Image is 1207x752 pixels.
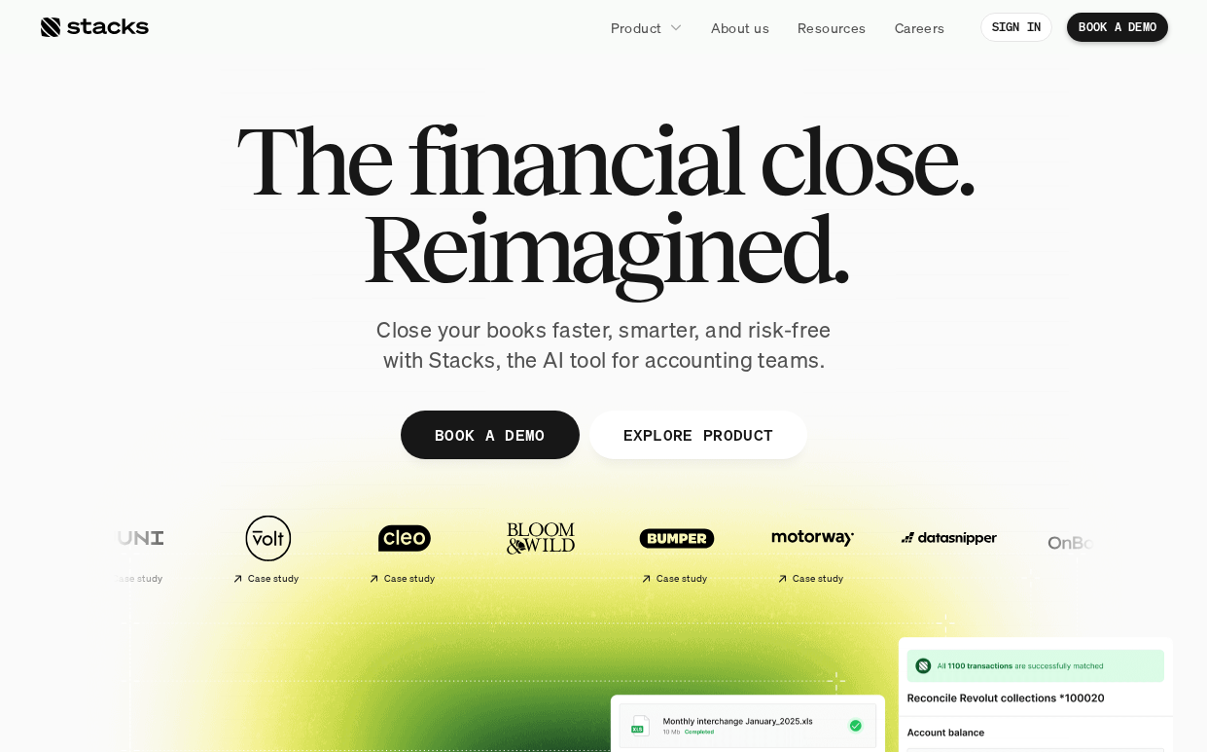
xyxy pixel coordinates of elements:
[656,573,707,585] h2: Case study
[588,411,807,459] a: EXPLORE PRODUCT
[611,18,662,38] p: Product
[1067,13,1168,42] a: BOOK A DEMO
[895,18,945,38] p: Careers
[1079,20,1156,34] p: BOOK A DEMO
[361,204,846,292] span: Reimagined.
[711,18,769,38] p: About us
[614,504,740,592] a: Case study
[205,504,332,592] a: Case study
[699,10,781,45] a: About us
[341,504,468,592] a: Case study
[622,420,773,448] p: EXPLORE PRODUCT
[383,573,435,585] h2: Case study
[992,20,1042,34] p: SIGN IN
[361,315,847,376] p: Close your books faster, smarter, and risk-free with Stacks, the AI tool for accounting teams.
[792,573,843,585] h2: Case study
[111,573,162,585] h2: Case study
[235,117,390,204] span: The
[750,504,876,592] a: Case study
[759,117,973,204] span: close.
[786,10,878,45] a: Resources
[247,573,299,585] h2: Case study
[434,420,545,448] p: BOOK A DEMO
[980,13,1053,42] a: SIGN IN
[400,411,579,459] a: BOOK A DEMO
[407,117,742,204] span: financial
[798,18,867,38] p: Resources
[883,10,957,45] a: Careers
[69,504,195,592] a: Case study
